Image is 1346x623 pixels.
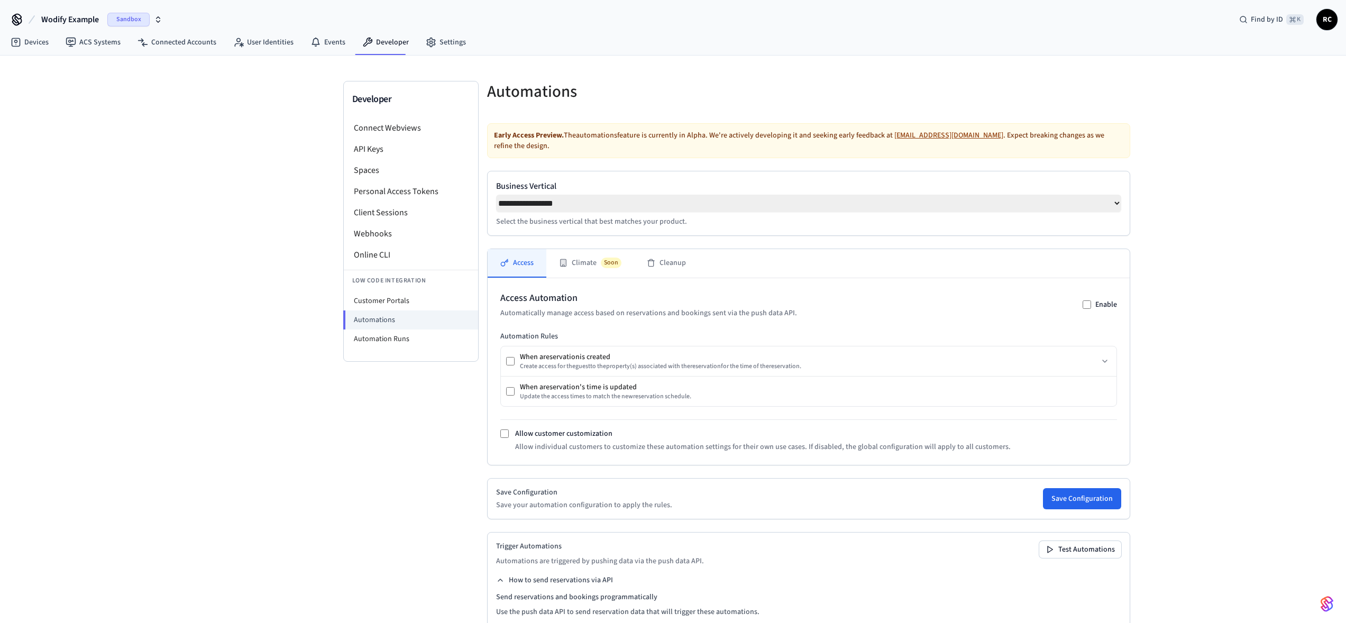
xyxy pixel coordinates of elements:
[2,33,57,52] a: Devices
[1317,10,1336,29] span: RC
[1039,541,1121,558] button: Test Automations
[496,575,613,585] button: How to send reservations via API
[344,329,478,349] li: Automation Runs
[344,181,478,202] li: Personal Access Tokens
[515,442,1011,452] p: Allow individual customers to customize these automation settings for their own use cases. If dis...
[546,249,634,278] button: ClimateSoon
[344,117,478,139] li: Connect Webviews
[1251,14,1283,25] span: Find by ID
[344,270,478,291] li: Low Code Integration
[354,33,417,52] a: Developer
[520,362,801,371] div: Create access for the guest to the property (s) associated with the reservation for the time of t...
[344,291,478,310] li: Customer Portals
[417,33,474,52] a: Settings
[1095,299,1117,310] label: Enable
[1321,595,1333,612] img: SeamLogoGradient.69752ec5.svg
[107,13,150,26] span: Sandbox
[302,33,354,52] a: Events
[601,258,621,268] span: Soon
[344,202,478,223] li: Client Sessions
[496,500,672,510] p: Save your automation configuration to apply the rules.
[343,310,478,329] li: Automations
[520,352,801,362] div: When a reservation is created
[487,123,1130,158] div: The automations feature is currently in Alpha. We're actively developing it and seeking early fee...
[634,249,699,278] button: Cleanup
[225,33,302,52] a: User Identities
[487,81,802,103] h5: Automations
[500,308,797,318] p: Automatically manage access based on reservations and bookings sent via the push data API.
[894,130,1003,141] a: [EMAIL_ADDRESS][DOMAIN_NAME]
[496,216,1121,227] p: Select the business vertical that best matches your product.
[496,592,1121,602] h4: Send reservations and bookings programmatically
[494,130,564,141] strong: Early Access Preview.
[1286,14,1304,25] span: ⌘ K
[1043,488,1121,509] button: Save Configuration
[496,607,1121,617] p: Use the push data API to send reservation data that will trigger these automations.
[496,487,672,498] h2: Save Configuration
[344,160,478,181] li: Spaces
[1316,9,1338,30] button: RC
[57,33,129,52] a: ACS Systems
[352,92,470,107] h3: Developer
[344,244,478,265] li: Online CLI
[1231,10,1312,29] div: Find by ID⌘ K
[41,13,99,26] span: Wodify Example
[500,331,1117,342] h3: Automation Rules
[496,556,704,566] p: Automations are triggered by pushing data via the push data API.
[344,223,478,244] li: Webhooks
[344,139,478,160] li: API Keys
[496,180,1121,193] label: Business Vertical
[520,392,691,401] div: Update the access times to match the new reservation schedule.
[500,291,797,306] h2: Access Automation
[520,382,691,392] div: When a reservation 's time is updated
[488,249,546,278] button: Access
[496,541,704,552] h2: Trigger Automations
[129,33,225,52] a: Connected Accounts
[515,428,612,439] label: Allow customer customization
